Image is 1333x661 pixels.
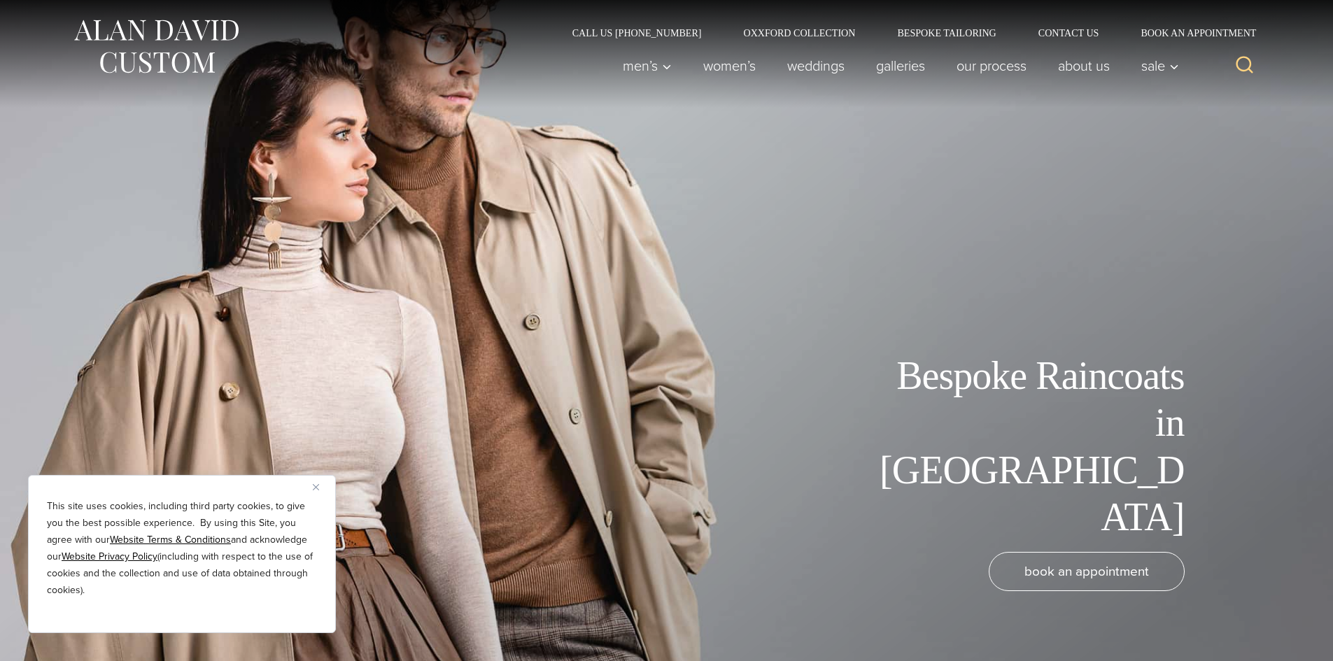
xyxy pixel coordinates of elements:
[1228,49,1262,83] button: View Search Form
[1243,619,1319,654] iframe: Opens a widget where you can chat to one of our agents
[687,52,771,80] a: Women’s
[313,484,319,490] img: Close
[771,52,860,80] a: weddings
[72,15,240,78] img: Alan David Custom
[722,28,876,38] a: Oxxford Collection
[989,552,1185,591] a: book an appointment
[551,28,1262,38] nav: Secondary Navigation
[860,52,940,80] a: Galleries
[62,549,157,564] a: Website Privacy Policy
[870,353,1185,541] h1: Bespoke Raincoats in [GEOGRAPHIC_DATA]
[1141,59,1179,73] span: Sale
[313,478,330,495] button: Close
[1017,28,1120,38] a: Contact Us
[1042,52,1125,80] a: About Us
[110,532,231,547] a: Website Terms & Conditions
[607,52,1186,80] nav: Primary Navigation
[876,28,1017,38] a: Bespoke Tailoring
[47,498,317,599] p: This site uses cookies, including third party cookies, to give you the best possible experience. ...
[1024,561,1149,581] span: book an appointment
[623,59,672,73] span: Men’s
[1120,28,1261,38] a: Book an Appointment
[940,52,1042,80] a: Our Process
[551,28,723,38] a: Call Us [PHONE_NUMBER]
